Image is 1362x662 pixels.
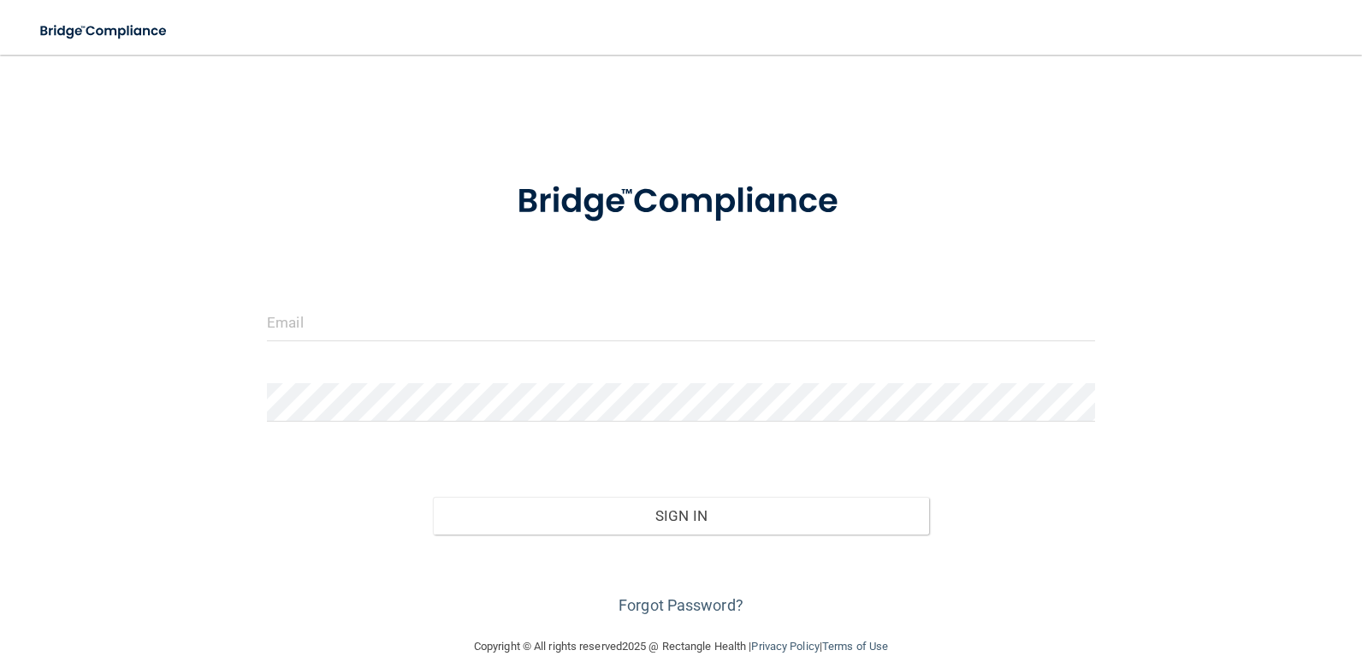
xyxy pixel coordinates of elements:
[482,157,880,246] img: bridge_compliance_login_screen.278c3ca4.svg
[433,497,930,535] button: Sign In
[619,596,743,614] a: Forgot Password?
[751,640,819,653] a: Privacy Policy
[822,640,888,653] a: Terms of Use
[267,303,1095,341] input: Email
[26,14,183,49] img: bridge_compliance_login_screen.278c3ca4.svg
